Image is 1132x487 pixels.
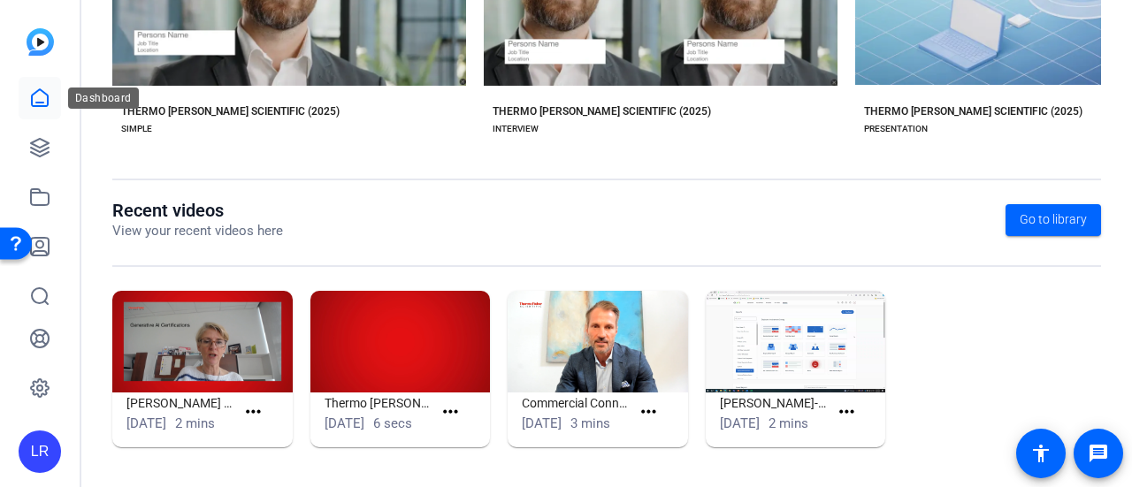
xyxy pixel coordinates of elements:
div: THERMO [PERSON_NAME] SCIENTIFIC (2025) [121,104,340,118]
h1: Thermo [PERSON_NAME] Scientific Simple (29318) [325,392,433,414]
img: Katie Ventura Generative AI Certification April 2025 [112,291,293,392]
span: 6 secs [373,415,412,431]
h1: [PERSON_NAME]-Ask-My-Docs-Updated [720,392,829,414]
mat-icon: message [1088,443,1109,464]
span: 2 mins [769,415,808,431]
a: Go to library [1006,204,1101,236]
mat-icon: more_horiz [638,401,660,423]
img: Thermo Fisher Scientific Simple (29318) [310,291,491,392]
mat-icon: accessibility [1030,443,1052,464]
span: [DATE] [522,415,562,431]
span: [DATE] [325,415,364,431]
img: Commercial Connections Dashboard Launch [508,291,688,392]
span: 2 mins [175,415,215,431]
mat-icon: more_horiz [440,401,462,423]
span: [DATE] [720,415,760,431]
mat-icon: more_horiz [836,401,858,423]
div: SIMPLE [121,122,152,136]
img: Brian-Sandoval-Ask-My-Docs-Updated [706,291,886,392]
div: Dashboard [68,88,139,109]
span: Go to library [1020,210,1087,229]
div: LR [19,430,61,473]
h1: Recent videos [112,200,283,221]
div: PRESENTATION [864,122,928,136]
p: View your recent videos here [112,221,283,241]
mat-icon: more_horiz [242,401,264,423]
div: INTERVIEW [493,122,539,136]
div: THERMO [PERSON_NAME] SCIENTIFIC (2025) [864,104,1082,118]
span: 3 mins [570,415,610,431]
h1: Commercial Connections Dashboard Launch [522,392,631,414]
span: [DATE] [126,415,166,431]
img: blue-gradient.svg [27,28,54,56]
div: THERMO [PERSON_NAME] SCIENTIFIC (2025) [493,104,711,118]
h1: [PERSON_NAME] Generative AI Certification [DATE] [126,392,235,414]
